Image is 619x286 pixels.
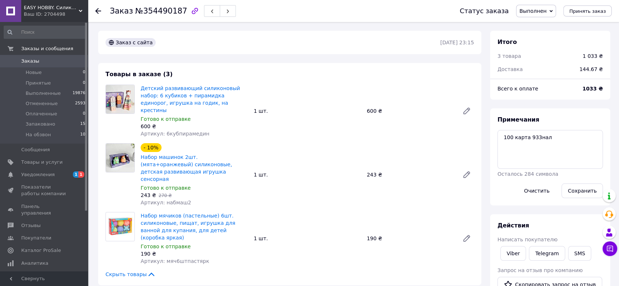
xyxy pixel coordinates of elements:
span: 1 [73,171,79,178]
span: Уведомления [21,171,55,178]
span: Аналитика [21,260,48,267]
span: Скрыть товары [105,271,156,278]
span: 15 [80,121,85,127]
span: 0 [83,80,85,86]
div: 1 шт. [251,233,364,244]
span: Готово к отправке [141,185,191,191]
span: Принятые [26,80,51,86]
textarea: 100 карта 933нал [497,130,603,169]
span: На обзвон [26,131,51,138]
span: Сообщения [21,146,50,153]
time: [DATE] 23:15 [440,40,474,45]
span: Товары в заказе (3) [105,71,173,78]
div: Заказ с сайта [105,38,156,47]
span: Заказы [21,58,39,64]
span: Выполнен [519,8,546,14]
div: 1 033 ₴ [583,52,603,60]
span: 2593 [75,100,85,107]
div: 190 ₴ [364,233,456,244]
button: Очистить [518,183,556,198]
a: Редактировать [459,167,474,182]
span: Доставка [497,66,523,72]
span: EASY HOBBY. Силиконовые бусины и фурнитура [24,4,79,11]
span: Заказ [110,7,133,15]
span: №354490187 [135,7,187,15]
span: Запрос на отзыв про компанию [497,267,583,273]
div: 600 ₴ [141,123,248,130]
span: Готово к отправке [141,244,191,249]
span: Покупатели [21,235,51,241]
span: Итого [497,38,517,45]
a: Набор мячиков (пастельные) 6шт. силиконовые, пищат, игрушка для ванной для купания, для детей (ко... [141,213,235,241]
div: 243 ₴ [364,170,456,180]
span: 270 ₴ [159,193,172,198]
span: Оплаченные [26,111,57,117]
b: 1033 ₴ [582,86,603,92]
span: Артикул: набмаш2 [141,200,191,205]
span: Примечания [497,116,539,123]
span: Запаковано [26,121,55,127]
a: Набор машинок 2шт. (мята+оранжевый) силиконовые, детская развивающая игрушка сенсорная [141,154,232,182]
div: Ваш ID: 2704498 [24,11,88,18]
button: Сохранить [561,183,603,198]
div: 1 шт. [251,170,364,180]
span: 10 [80,131,85,138]
span: 3 товара [497,53,521,59]
span: Написать покупателю [497,237,557,242]
span: Панель управления [21,203,68,216]
div: 144.67 ₴ [575,61,607,77]
button: Чат с покупателем [603,241,617,256]
span: Заказы и сообщения [21,45,73,52]
a: Viber [500,246,526,261]
div: 190 ₴ [141,250,248,257]
span: 0 [83,111,85,117]
span: Принять заказ [569,8,606,14]
img: Набор машинок 2шт. (мята+оранжевый) силиконовые, детская развивающая игрушка сенсорная [106,144,134,172]
span: Отмененные [26,100,58,107]
span: Артикул: мяч6штпастярк [141,258,209,264]
a: Telegram [529,246,565,261]
span: Готово к отправке [141,116,191,122]
input: Поиск [4,26,86,39]
span: Каталог ProSale [21,247,61,254]
a: Редактировать [459,104,474,118]
div: Вернуться назад [95,7,101,15]
span: Отзывы [21,222,41,229]
div: Статус заказа [460,7,509,15]
button: SMS [568,246,592,261]
span: 243 ₴ [141,192,156,198]
span: 1 [78,171,84,178]
span: Товары и услуги [21,159,63,166]
a: Редактировать [459,231,474,246]
span: Новые [26,69,42,76]
span: Артикул: 6кубпирамедин [141,131,210,137]
img: Детский развивающий силиконовый набор: 6 кубиков + пирамидка единорог, игрушка на годик, на крестины [106,85,134,114]
span: Всего к оплате [497,86,538,92]
span: Действия [497,222,529,229]
div: 600 ₴ [364,106,456,116]
div: - 10% [141,143,162,152]
img: Набор мячиков (пастельные) 6шт. силиконовые, пищат, игрушка для ванной для купания, для детей (ко... [106,212,134,241]
span: 0 [83,69,85,76]
span: Показатели работы компании [21,184,68,197]
span: 19876 [73,90,85,97]
div: 1 шт. [251,106,364,116]
button: Принять заказ [563,5,612,16]
span: Выполненные [26,90,61,97]
span: Осталось 284 символа [497,171,558,177]
a: Детский развивающий силиконовый набор: 6 кубиков + пирамидка единорог, игрушка на годик, на крестины [141,85,240,113]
